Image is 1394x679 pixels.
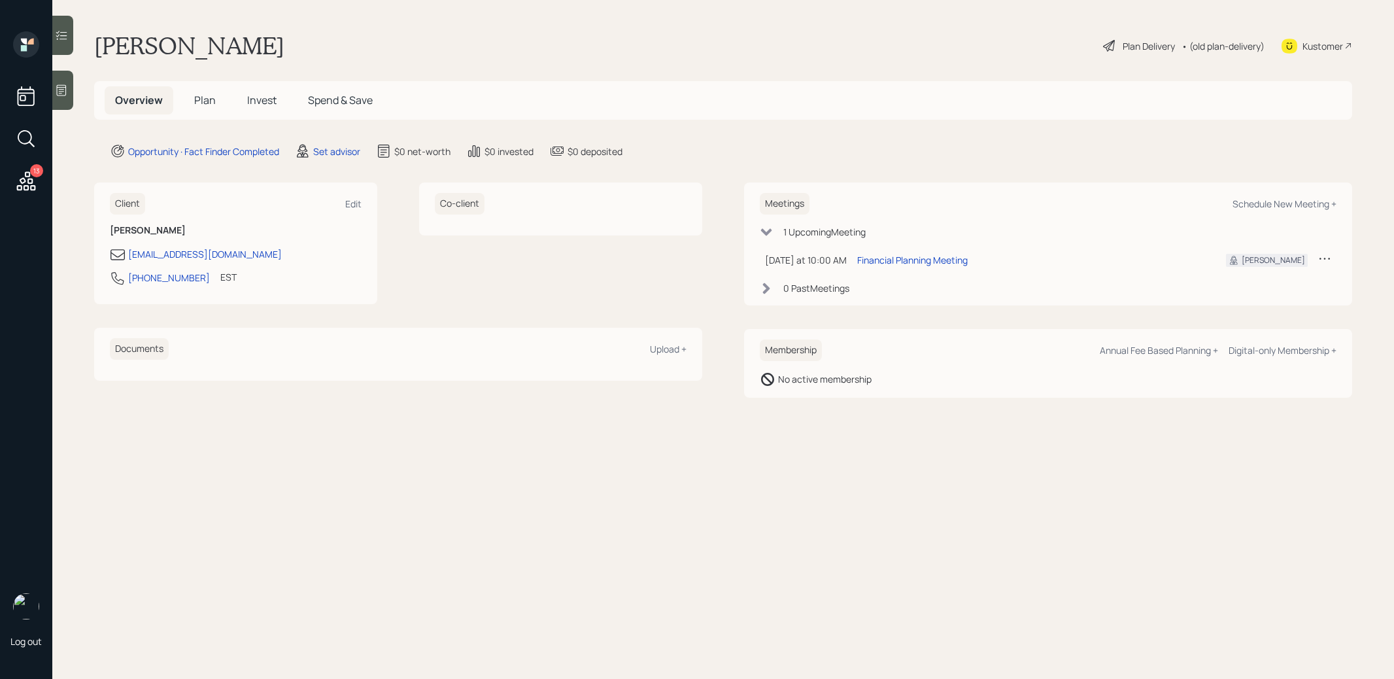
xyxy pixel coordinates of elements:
h1: [PERSON_NAME] [94,31,284,60]
span: Invest [247,93,277,107]
div: [EMAIL_ADDRESS][DOMAIN_NAME] [128,247,282,261]
div: Plan Delivery [1123,39,1175,53]
span: Overview [115,93,163,107]
h6: Documents [110,338,169,360]
div: No active membership [778,372,872,386]
div: Financial Planning Meeting [857,253,968,267]
div: Opportunity · Fact Finder Completed [128,145,279,158]
div: [PERSON_NAME] [1242,254,1305,266]
div: [PHONE_NUMBER] [128,271,210,285]
div: Edit [345,198,362,210]
div: Set advisor [313,145,360,158]
h6: Membership [760,339,822,361]
img: treva-nostdahl-headshot.png [13,593,39,619]
span: Plan [194,93,216,107]
div: $0 net-worth [394,145,450,158]
div: Upload + [650,343,687,355]
div: Annual Fee Based Planning + [1100,344,1218,357]
div: 1 Upcoming Meeting [783,225,866,239]
span: Spend & Save [308,93,373,107]
div: [DATE] at 10:00 AM [765,253,847,267]
h6: Meetings [760,193,809,215]
div: Log out [10,635,42,648]
div: EST [220,270,237,284]
div: Schedule New Meeting + [1232,198,1336,210]
div: 13 [30,164,43,177]
div: 0 Past Meeting s [783,281,849,295]
div: • (old plan-delivery) [1181,39,1265,53]
div: Digital-only Membership + [1229,344,1336,357]
h6: Client [110,193,145,215]
div: $0 deposited [568,145,622,158]
div: $0 invested [484,145,534,158]
h6: [PERSON_NAME] [110,225,362,236]
h6: Co-client [435,193,484,215]
div: Kustomer [1302,39,1343,53]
